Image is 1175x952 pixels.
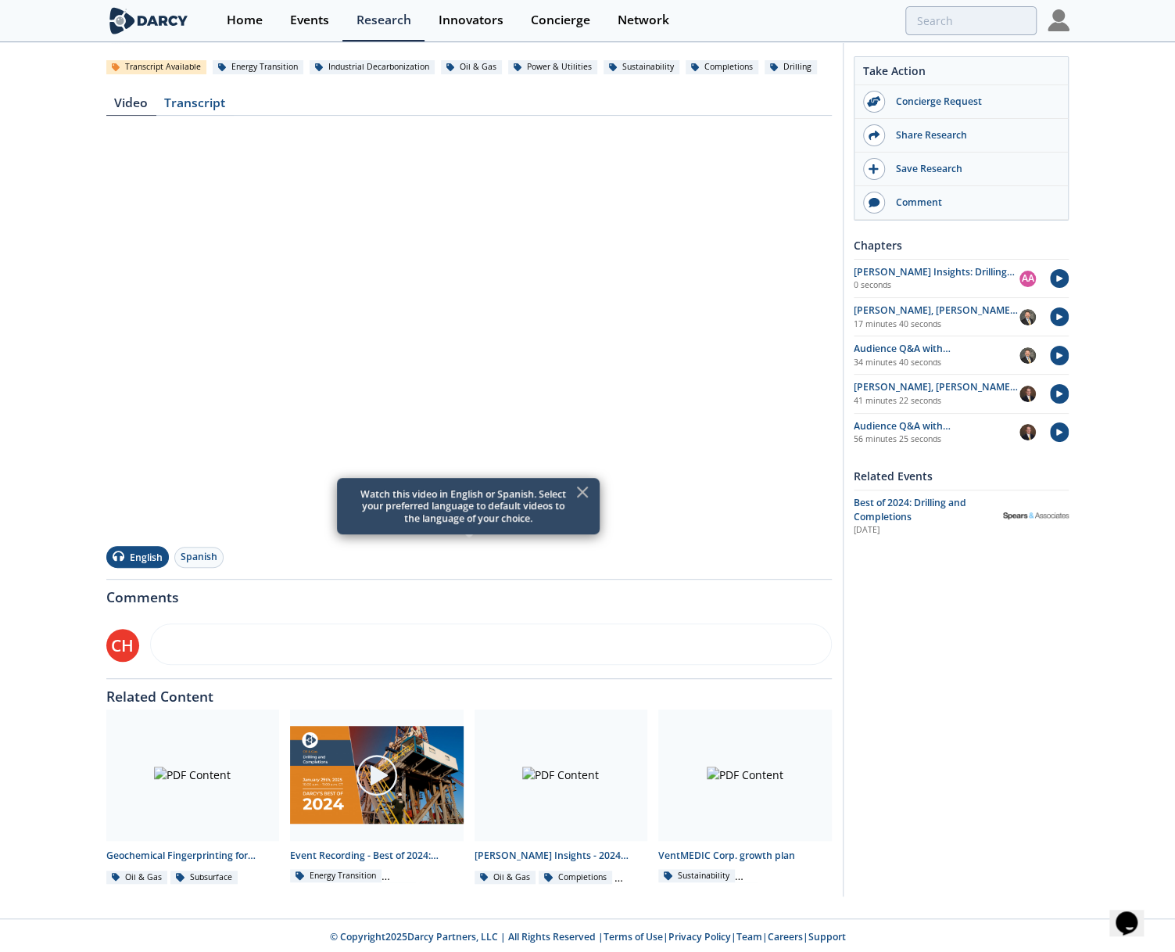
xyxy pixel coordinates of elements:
[1109,889,1159,936] iframe: chat widget
[885,128,1060,142] div: Share Research
[106,629,139,662] div: CH
[290,726,464,824] img: Video Content
[531,14,590,27] div: Concierge
[475,871,536,885] div: Oil & Gas
[290,869,382,883] div: Energy Transition
[47,930,1129,944] p: © Copyright 2025 Darcy Partners, LLC | All Rights Reserved | | | | |
[345,483,592,530] p: Watch this video in English or Spanish. Select your preferred language to default videos to the l...
[101,710,285,886] a: PDF Content Geochemical Fingerprinting for Production Allocation - Innovator Comparison Oil & Gas...
[854,342,1019,356] div: Audience Q&A with [PERSON_NAME]
[854,304,1019,318] div: [PERSON_NAME], [PERSON_NAME] Corporation: 2024 and Beyond - Technologies to Watch!
[854,380,1019,394] div: [PERSON_NAME], [PERSON_NAME] & Associate - State of the Frac Market
[658,869,735,883] div: Sustainability
[539,871,612,885] div: Completions
[285,710,469,886] a: Video Content Event Recording - Best of 2024: Drilling and Completions Energy Transition
[854,265,1019,279] div: [PERSON_NAME] Insights: Drilling and Completions Highlights (Showcasing Top 10 Innovators)
[106,546,169,568] button: English
[106,7,192,34] img: logo-wide.svg
[1019,386,1036,402] img: 137cc901-a135-4bda-8b82-bd6dce1982b8
[1050,384,1069,404] img: play-chapters.svg
[106,127,832,535] iframe: vimeo
[1050,269,1069,289] img: play-chapters.svg
[885,162,1060,176] div: Save Research
[213,60,304,74] div: Energy Transition
[854,419,1019,433] div: Audience Q&A with [PERSON_NAME]
[653,710,837,886] a: PDF Content VentMEDIC Corp. growth plan Sustainability
[106,60,207,74] div: Transcript Available
[854,524,992,537] div: [DATE]
[854,433,1019,446] p: 56 minutes 25 seconds
[604,60,680,74] div: Sustainability
[854,63,1068,85] div: Take Action
[1019,424,1036,440] img: 137cc901-a135-4bda-8b82-bd6dce1982b8
[768,930,803,943] a: Careers
[1048,9,1069,31] img: Profile
[854,357,1019,369] p: 34 minutes 40 seconds
[290,14,329,27] div: Events
[290,849,464,863] div: Event Recording - Best of 2024: Drilling and Completions
[1003,512,1069,519] img: Spears & Associates
[227,14,263,27] div: Home
[106,679,832,704] div: Related Content
[808,930,846,943] a: Support
[1050,346,1069,365] img: play-chapters.svg
[854,496,966,523] span: Best of 2024: Drilling and Completions
[439,14,503,27] div: Innovators
[1019,309,1036,325] img: 728ba14a-3f69-4a87-b4ff-c5a078d5d83e
[854,462,1069,490] div: Related Events
[854,318,1019,331] p: 17 minutes 40 seconds
[885,95,1060,109] div: Concierge Request
[604,930,663,943] a: Terms of Use
[854,496,1069,537] a: Best of 2024: Drilling and Completions [DATE] Spears & Associates
[106,849,280,863] div: Geochemical Fingerprinting for Production Allocation - Innovator Comparison
[310,60,435,74] div: Industrial Decarbonization
[106,97,156,116] div: Video
[356,14,411,27] div: Research
[854,395,1019,408] p: 41 minutes 22 seconds
[441,60,503,74] div: Oil & Gas
[1019,347,1036,364] img: 728ba14a-3f69-4a87-b4ff-c5a078d5d83e
[106,871,168,885] div: Oil & Gas
[618,14,669,27] div: Network
[1050,422,1069,442] img: play-chapters.svg
[658,849,832,863] div: VentMEDIC Corp. growth plan
[905,6,1037,35] input: Advanced Search
[469,710,654,886] a: PDF Content [PERSON_NAME] Insights - 2024 Review: Top Innovators in Drilling & Completions Oil & ...
[1050,307,1069,327] img: play-chapters.svg
[686,60,759,74] div: Completions
[1019,271,1036,287] div: AA
[765,60,818,74] div: Drilling
[854,232,1069,259] div: Chapters
[170,871,238,885] div: Subsurface
[885,196,1060,210] div: Comment
[106,580,832,605] div: Comments
[174,547,224,568] button: Spanish
[508,60,598,74] div: Power & Utilities
[736,930,762,943] a: Team
[475,849,648,863] div: [PERSON_NAME] Insights - 2024 Review: Top Innovators in Drilling & Completions
[668,930,731,943] a: Privacy Policy
[156,97,234,116] div: Transcript
[355,753,399,797] img: play-chapters-gray.svg
[854,279,1019,292] p: 0 seconds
